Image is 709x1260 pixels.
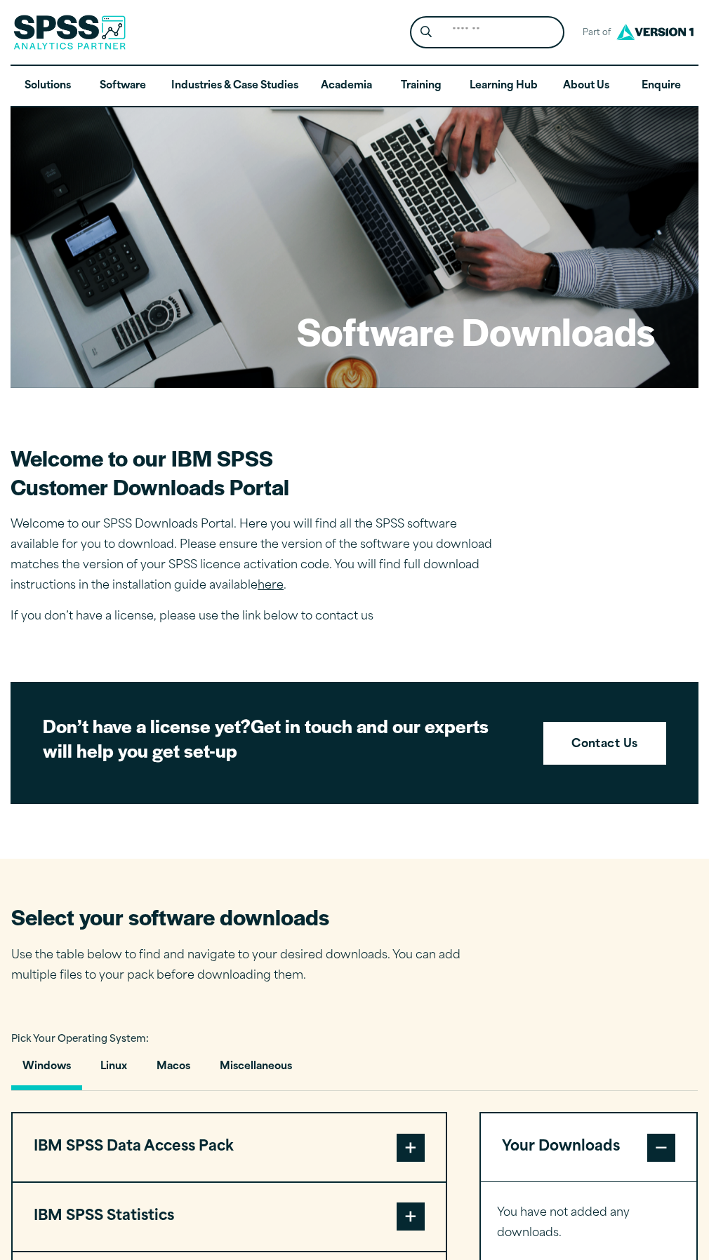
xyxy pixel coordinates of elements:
a: Academia [310,66,384,107]
p: You have not added any downloads. [497,1203,680,1244]
a: Software [85,66,159,107]
form: Site Header Search Form [410,16,564,49]
button: Search magnifying glass icon [413,20,439,46]
nav: Desktop version of site main menu [11,66,698,107]
h2: Select your software downloads [11,902,482,931]
button: Windows [11,1050,82,1090]
button: IBM SPSS Data Access Pack [13,1113,446,1181]
button: IBM SPSS Statistics [13,1183,446,1251]
h2: Welcome to our IBM SPSS Customer Downloads Portal [11,443,502,502]
a: here [258,580,284,591]
p: Use the table below to find and navigate to your desired downloads. You can add multiple files to... [11,946,482,986]
a: About Us [549,66,623,107]
img: SPSS Analytics Partner [13,15,126,50]
a: Contact Us [543,722,666,765]
button: Your Downloads [481,1113,696,1181]
a: Solutions [11,66,85,107]
strong: Contact Us [571,736,638,754]
button: Linux [89,1050,138,1090]
span: Part of [576,23,613,43]
a: Training [384,66,458,107]
img: Version1 Logo [613,19,697,45]
p: Welcome to our SPSS Downloads Portal. Here you will find all the SPSS software available for you ... [11,515,502,596]
a: Learning Hub [458,66,549,107]
a: Industries & Case Studies [160,66,310,107]
h1: Software Downloads [297,306,655,356]
button: Macos [145,1050,201,1090]
strong: Don’t have a license yet? [43,713,251,739]
h2: Get in touch and our experts will help you get set-up [43,714,522,763]
p: If you don’t have a license, please use the link below to contact us [11,607,502,627]
span: Pick Your Operating System: [11,1035,149,1044]
button: Miscellaneous [208,1050,303,1090]
a: Enquire [624,66,698,107]
svg: Search magnifying glass icon [420,26,432,38]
